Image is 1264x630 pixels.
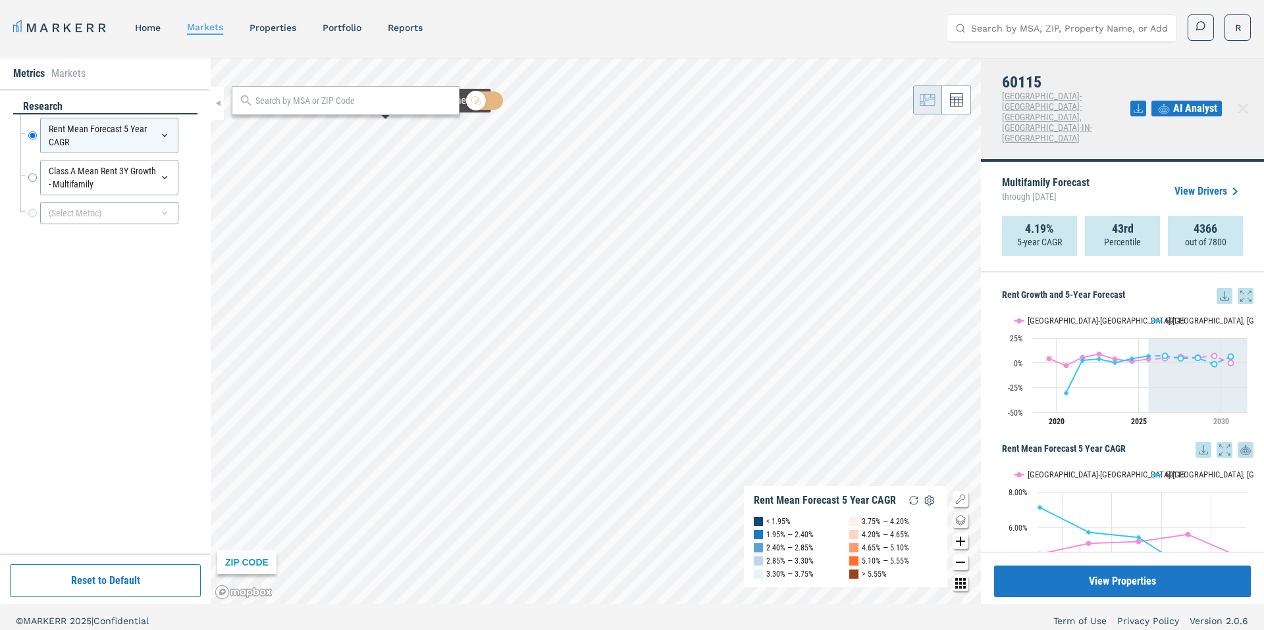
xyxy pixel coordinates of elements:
span: R [1235,21,1241,34]
tspan: 2025 [1131,417,1147,426]
h4: 60115 [1002,74,1130,91]
span: through [DATE] [1002,188,1090,205]
div: 2.40% — 2.85% [766,541,814,554]
a: Mapbox logo [215,585,273,600]
img: Settings [922,493,937,508]
text: 6.00% [1009,523,1028,533]
div: 4.65% — 5.10% [862,541,909,554]
strong: 4366 [1194,222,1217,235]
button: Show 60115 [1152,308,1186,318]
div: 3.75% — 4.20% [862,515,909,528]
div: Rent Mean Forecast 5 Year CAGR. Highcharts interactive chart. [1002,458,1253,622]
g: 60115, line 4 of 4 with 5 data points. [1163,353,1234,367]
text: 60115 [1165,470,1185,479]
path: Monday, 29 Jul, 17:00, 4.11. Chicago-Naperville-Elgin, IL-IN-WI. [1047,356,1052,361]
p: Percentile [1104,235,1141,249]
svg: Interactive chart [1002,304,1253,435]
div: Class A Mean Rent 3Y Growth - Multifamily [40,160,178,195]
div: Rent Mean Forecast 5 Year CAGR [754,494,896,507]
p: Multifamily Forecast [1002,178,1090,205]
g: 60115, line 2 of 2 with 5 data points. [1038,504,1240,571]
a: reports [388,22,423,33]
path: Wednesday, 14 Jul, 17:00, 5.12. Chicago-Naperville-Elgin, IL-IN-WI. [1086,541,1092,546]
h5: Rent Mean Forecast 5 Year CAGR [1002,442,1253,458]
text: 60115 [1165,316,1185,326]
div: ZIP CODE [217,550,276,574]
p: out of 7800 [1185,235,1226,249]
span: © [16,616,23,626]
a: Privacy Policy [1117,614,1179,627]
path: Tuesday, 14 Jul, 17:00, 7.13. 60115. [1038,504,1043,510]
a: Portfolio [323,22,361,33]
text: 0% [1014,359,1023,368]
div: 5.10% — 5.55% [862,554,909,568]
path: Friday, 29 Jul, 17:00, 3.79. 60115. [1097,356,1102,362]
a: MARKERR [13,18,109,37]
button: R [1224,14,1251,41]
img: Reload Legend [906,493,922,508]
div: < 1.95% [766,515,791,528]
path: Monday, 29 Jul, 17:00, 6.18. 60115. [1228,354,1234,359]
a: View Drivers [1174,183,1243,199]
svg: Interactive chart [1002,458,1253,622]
path: Wednesday, 29 Jul, 17:00, 7.13. 60115. [1163,353,1168,358]
div: 1.95% — 2.40% [766,528,814,541]
button: Other options map button [953,575,968,591]
path: Thursday, 29 Jul, 17:00, 4.37. 60115. [1178,356,1184,361]
div: > 5.55% [862,568,887,581]
path: Wednesday, 29 Jul, 17:00, -2.81. Chicago-Naperville-Elgin, IL-IN-WI. [1064,363,1069,368]
span: Confidential [93,616,149,626]
button: AI Analyst [1151,101,1222,116]
div: 3.30% — 3.75% [766,568,814,581]
path: Saturday, 29 Jul, 17:00, 0.08. 60115. [1113,360,1118,365]
text: 8.00% [1009,488,1028,497]
text: -50% [1008,408,1023,418]
div: 2.85% — 3.30% [766,554,814,568]
div: research [13,99,197,114]
path: Saturday, 29 Jul, 17:00, 4.87. 60115. [1196,355,1201,360]
button: Zoom out map button [953,554,968,570]
path: Thursday, 29 Jul, 17:00, 2.49. 60115. [1080,358,1086,363]
path: Monday, 29 Jul, 17:00, -0.17. Chicago-Naperville-Elgin, IL-IN-WI. [1228,360,1234,366]
path: Sunday, 29 Jul, 17:00, -1.39. 60115. [1212,362,1217,367]
a: Term of Use [1053,614,1107,627]
a: properties [250,22,296,33]
a: Version 2.0.6 [1190,614,1248,627]
li: Metrics [13,66,45,82]
li: Markets [51,66,86,82]
a: home [135,22,161,33]
button: Zoom in map button [953,533,968,549]
span: AI Analyst [1173,101,1217,116]
strong: 4.19% [1025,222,1054,235]
div: Rent Growth and 5-Year Forecast. Highcharts interactive chart. [1002,304,1253,435]
path: Sunday, 29 Jul, 17:00, 6.85. Chicago-Naperville-Elgin, IL-IN-WI. [1212,353,1217,358]
strong: 43rd [1112,222,1134,235]
span: MARKERR [23,616,70,626]
button: View Properties [994,566,1251,597]
canvas: Map [211,58,981,604]
div: 4.20% — 4.65% [862,528,909,541]
path: Friday, 14 Jul, 17:00, 5.45. 60115. [1136,535,1142,540]
input: Search by MSA or ZIP Code [255,94,452,108]
div: Rent Mean Forecast 5 Year CAGR [40,118,178,153]
p: 5-year CAGR [1017,235,1062,249]
span: [GEOGRAPHIC_DATA]-[GEOGRAPHIC_DATA]-[GEOGRAPHIC_DATA], [GEOGRAPHIC_DATA]-IN-[GEOGRAPHIC_DATA] [1002,91,1092,143]
span: 2025 | [70,616,93,626]
tspan: 2020 [1049,417,1065,426]
path: Tuesday, 29 Jul, 17:00, 6.75. 60115. [1146,353,1151,358]
div: (Select Metric) [40,202,178,224]
input: Search by MSA, ZIP, Property Name, or Address [971,15,1169,41]
tspan: 2030 [1213,417,1229,426]
button: Show/Hide Legend Map Button [953,491,968,507]
path: Monday, 29 Jul, 17:00, 4.05. 60115. [1130,356,1135,361]
text: 25% [1010,334,1023,343]
h5: Rent Growth and 5-Year Forecast [1002,288,1253,304]
a: markets [187,22,223,32]
text: -25% [1008,383,1023,393]
button: Show Chicago-Naperville-Elgin, IL-IN-WI [1014,308,1138,318]
button: Change style map button [953,512,968,528]
path: Wednesday, 29 Jul, 17:00, -30.57. 60115. [1064,391,1069,396]
path: Saturday, 14 Jul, 17:00, 5.62. Chicago-Naperville-Elgin, IL-IN-WI. [1186,531,1191,537]
button: Reset to Default [10,564,201,597]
